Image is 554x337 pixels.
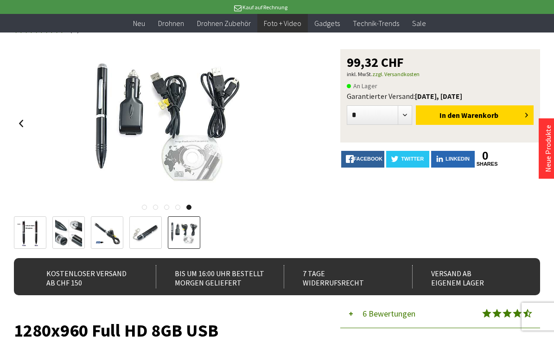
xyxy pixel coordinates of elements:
span: 99,32 CHF [347,56,404,69]
a: Neu [127,14,152,33]
span: Sale [412,19,426,28]
b: [DATE], [DATE] [415,91,462,101]
a: zzgl. Versandkosten [372,71,420,78]
a: Gadgets [308,14,346,33]
p: inkl. MwSt. [347,69,534,80]
span: facebook [354,156,382,162]
span: twitter [401,156,424,162]
span: Drohnen Zubehör [197,19,251,28]
a: twitter [386,151,429,168]
span: Neu [133,19,145,28]
div: Versand ab eigenem Lager [412,265,525,288]
a: Technik-Trends [346,14,406,33]
a: Drohnen Zubehör [191,14,257,33]
span: Foto + Video [264,19,301,28]
span: Gadgets [314,19,340,28]
img: Vorschau: 1280x960 Full HD 8GB USB Kugelschreiber mit Mini Spion Kamera [17,220,44,246]
a: 0 [477,151,494,161]
span: An Lager [347,80,377,91]
div: Garantierter Versand: [347,91,534,101]
a: Sale [406,14,433,33]
div: Kostenloser Versand ab CHF 150 [28,265,140,288]
a: shares [477,161,494,167]
a: LinkedIn [431,151,474,168]
div: Bis um 16:00 Uhr bestellt Morgen geliefert [156,265,268,288]
span: Warenkorb [461,110,498,120]
a: facebook [341,151,384,168]
a: Drohnen [152,14,191,33]
span: Technik-Trends [353,19,399,28]
span: Drohnen [158,19,184,28]
button: In den Warenkorb [416,105,534,125]
span: LinkedIn [446,156,470,162]
div: 7 Tage Widerrufsrecht [284,265,396,288]
a: Neue Produkte [543,125,553,172]
button: 6 Bewertungen [340,300,540,328]
span: In den [439,110,460,120]
a: Foto + Video [257,14,308,33]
